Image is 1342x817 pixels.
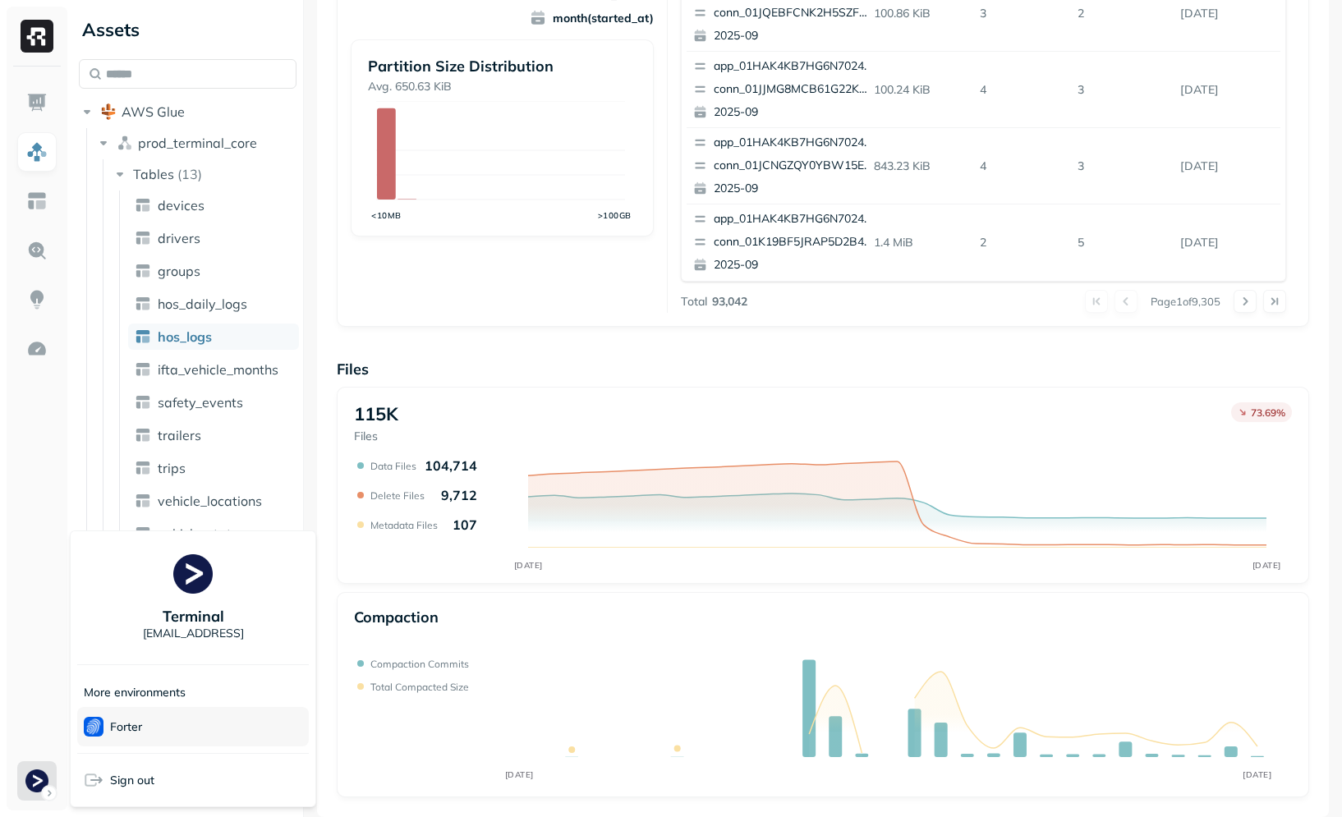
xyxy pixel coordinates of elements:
[84,717,103,737] img: Forter
[110,773,154,788] span: Sign out
[163,607,224,626] p: Terminal
[143,626,244,641] p: [EMAIL_ADDRESS]
[84,685,186,700] p: More environments
[173,554,213,594] img: Terminal
[110,719,142,735] p: Forter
